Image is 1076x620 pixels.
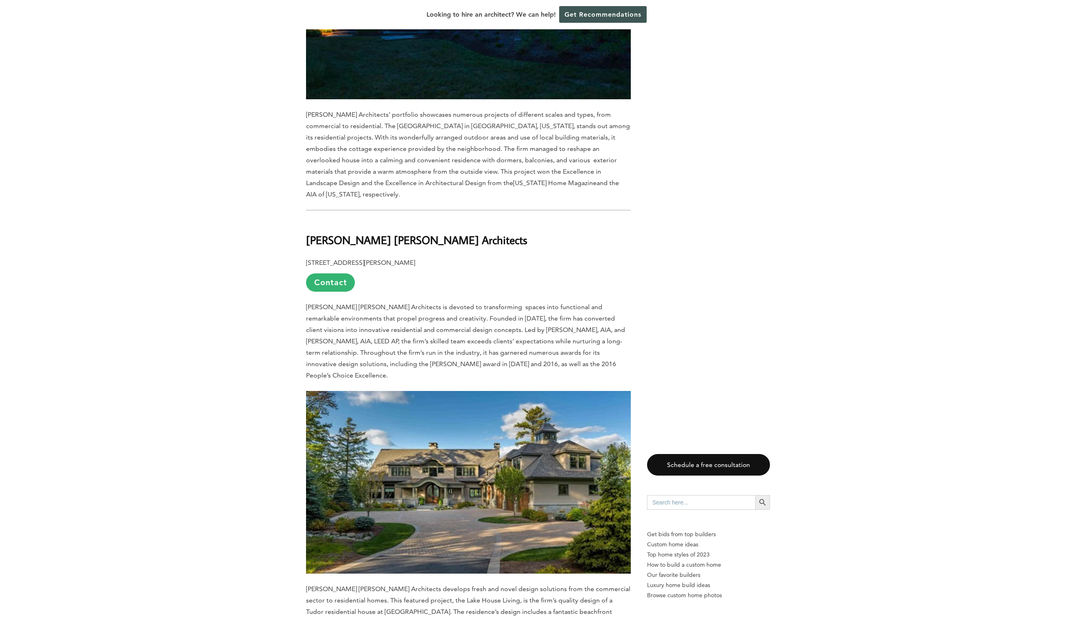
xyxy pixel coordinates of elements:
[647,539,770,550] a: Custom home ideas
[559,6,647,23] a: Get Recommendations
[306,273,355,292] a: Contact
[647,529,770,539] p: Get bids from top builders
[647,550,770,560] a: Top home styles of 2023
[306,233,527,247] b: [PERSON_NAME] [PERSON_NAME] Architects
[647,495,755,510] input: Search here...
[306,111,630,187] span: [PERSON_NAME] Architects’ portfolio showcases numerous projects of different scales and types, fr...
[306,259,415,266] b: [STREET_ADDRESS][PERSON_NAME]
[306,303,625,379] span: [PERSON_NAME] [PERSON_NAME] Architects is devoted to transforming spaces into functional and rema...
[647,580,770,590] a: Luxury home build ideas
[513,179,597,187] span: [US_STATE] Home Magazine
[647,560,770,570] a: How to build a custom home
[758,498,767,507] svg: Search
[920,561,1066,610] iframe: Drift Widget Chat Controller
[647,454,770,476] a: Schedule a free consultation
[647,590,770,600] a: Browse custom home photos
[647,570,770,580] a: Our favorite builders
